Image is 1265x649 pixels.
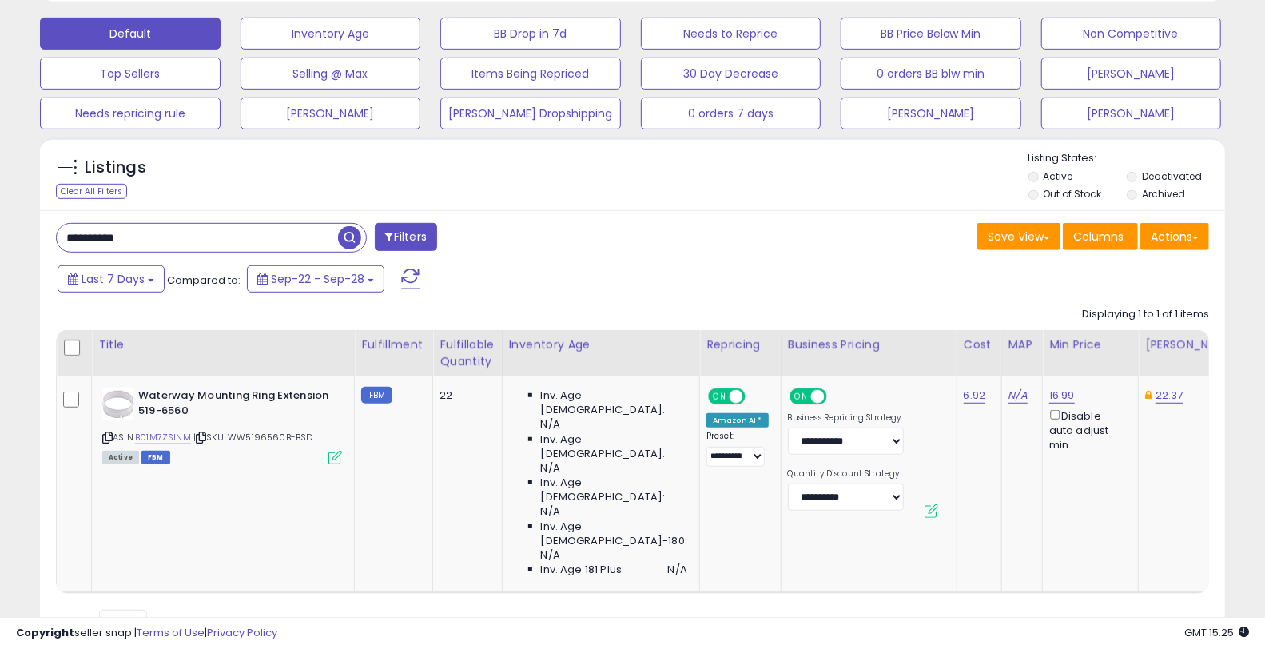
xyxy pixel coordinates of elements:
[641,58,821,90] button: 30 Day Decrease
[58,265,165,293] button: Last 7 Days
[137,625,205,640] a: Terms of Use
[541,563,625,577] span: Inv. Age 181 Plus:
[788,468,904,480] label: Quantity Discount Strategy:
[1073,229,1124,245] span: Columns
[241,98,421,129] button: [PERSON_NAME]
[964,388,986,404] a: 6.92
[241,18,421,50] button: Inventory Age
[541,476,687,504] span: Inv. Age [DEMOGRAPHIC_DATA]:
[1008,388,1028,404] a: N/A
[1041,98,1222,129] button: [PERSON_NAME]
[40,58,221,90] button: Top Sellers
[1049,407,1126,452] div: Disable auto adjust min
[102,388,342,463] div: ASIN:
[193,431,313,444] span: | SKU: WW5196560B-BSD
[668,563,687,577] span: N/A
[541,432,687,461] span: Inv. Age [DEMOGRAPHIC_DATA]:
[541,417,560,432] span: N/A
[641,98,821,129] button: 0 orders 7 days
[1063,223,1138,250] button: Columns
[82,271,145,287] span: Last 7 Days
[247,265,384,293] button: Sep-22 - Sep-28
[440,336,495,370] div: Fulfillable Quantity
[1049,336,1132,353] div: Min Price
[167,273,241,288] span: Compared to:
[1008,336,1036,353] div: MAP
[791,390,811,404] span: ON
[706,336,774,353] div: Repricing
[440,18,621,50] button: BB Drop in 7d
[1142,187,1185,201] label: Archived
[964,336,995,353] div: Cost
[102,388,134,420] img: 31OFBnJjCBL._SL40_.jpg
[788,412,904,424] label: Business Repricing Strategy:
[85,157,146,179] h5: Listings
[1041,58,1222,90] button: [PERSON_NAME]
[824,390,849,404] span: OFF
[40,18,221,50] button: Default
[16,626,277,641] div: seller snap | |
[141,451,170,464] span: FBM
[1044,169,1073,183] label: Active
[207,625,277,640] a: Privacy Policy
[1145,336,1240,353] div: [PERSON_NAME]
[1142,169,1202,183] label: Deactivated
[710,390,730,404] span: ON
[16,625,74,640] strong: Copyright
[138,388,332,422] b: Waterway Mounting Ring Extension 519-6560
[1028,151,1225,166] p: Listing States:
[743,390,769,404] span: OFF
[841,98,1021,129] button: [PERSON_NAME]
[1041,18,1222,50] button: Non Competitive
[541,461,560,476] span: N/A
[361,336,426,353] div: Fulfillment
[40,98,221,129] button: Needs repricing rule
[541,520,687,548] span: Inv. Age [DEMOGRAPHIC_DATA]-180:
[641,18,821,50] button: Needs to Reprice
[361,387,392,404] small: FBM
[841,18,1021,50] button: BB Price Below Min
[509,336,693,353] div: Inventory Age
[706,431,769,467] div: Preset:
[271,271,364,287] span: Sep-22 - Sep-28
[1082,307,1209,322] div: Displaying 1 to 1 of 1 items
[541,388,687,417] span: Inv. Age [DEMOGRAPHIC_DATA]:
[98,336,348,353] div: Title
[440,98,621,129] button: [PERSON_NAME] Dropshipping
[541,504,560,519] span: N/A
[375,223,437,251] button: Filters
[541,548,560,563] span: N/A
[1156,388,1183,404] a: 22.37
[1140,223,1209,250] button: Actions
[56,184,127,199] div: Clear All Filters
[1184,625,1249,640] span: 2025-10-6 15:25 GMT
[788,336,950,353] div: Business Pricing
[135,431,191,444] a: B01M7ZSINM
[977,223,1060,250] button: Save View
[706,413,769,428] div: Amazon AI *
[1044,187,1102,201] label: Out of Stock
[102,451,139,464] span: All listings currently available for purchase on Amazon
[440,388,489,403] div: 22
[68,615,183,631] span: Show: entries
[841,58,1021,90] button: 0 orders BB blw min
[1049,388,1075,404] a: 16.99
[241,58,421,90] button: Selling @ Max
[440,58,621,90] button: Items Being Repriced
